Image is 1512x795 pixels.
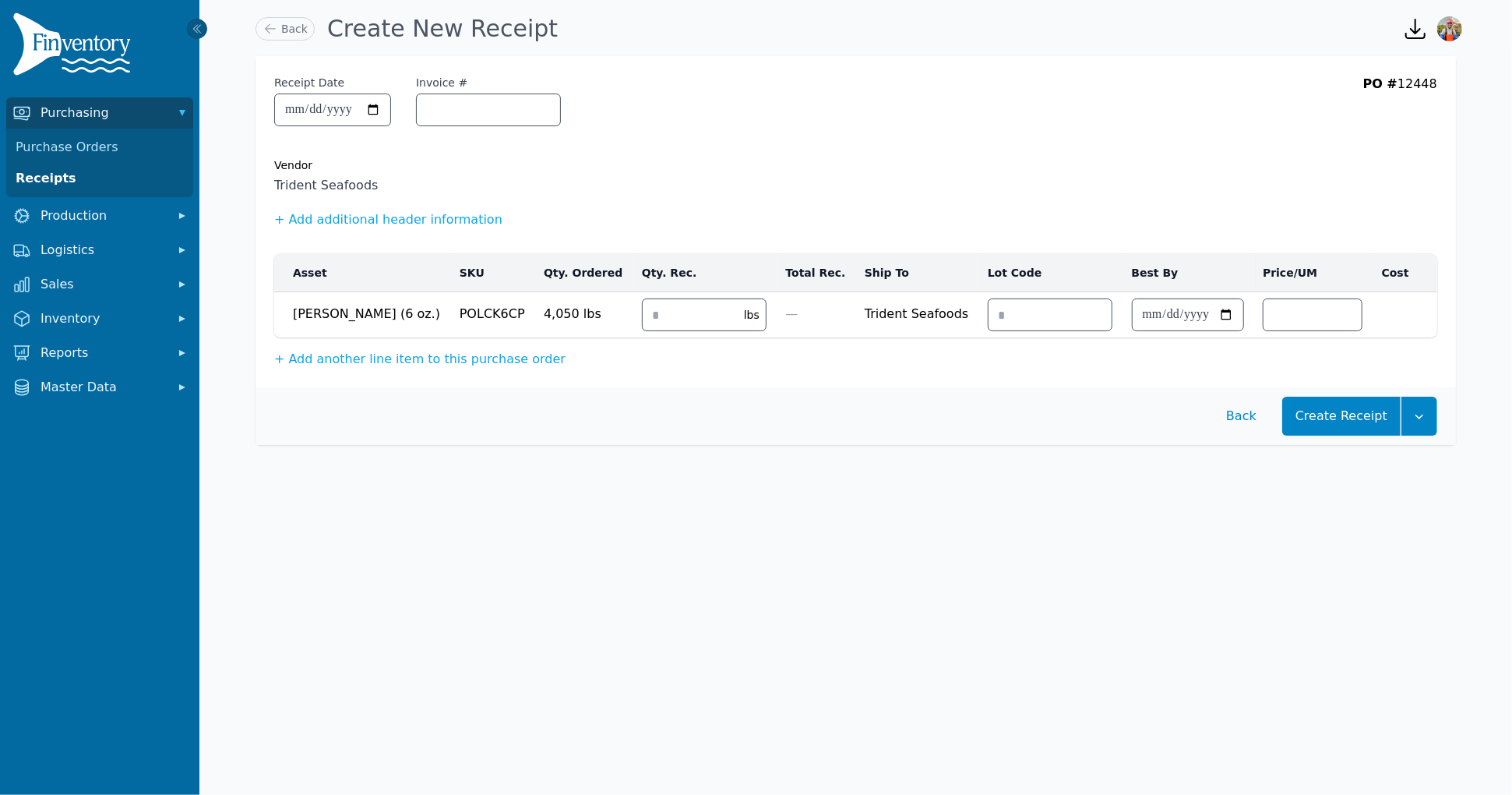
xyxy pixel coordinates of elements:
th: SKU [450,254,534,292]
th: Lot Code [978,254,1123,292]
button: + Add additional header information [274,210,502,229]
span: Sales [41,275,165,294]
span: Master Data [41,378,165,397]
button: Logistics [6,235,193,266]
span: Inventory [41,309,165,328]
span: 4,050 lbs [544,299,623,323]
h1: Create New Receipt [327,15,558,43]
span: Production [41,207,165,225]
a: Receipts [9,163,190,194]
div: 12448 [1363,75,1437,142]
th: Cost [1373,254,1419,292]
span: — [786,306,798,321]
label: Invoice # [416,75,467,90]
th: Price/UM [1253,254,1373,292]
div: lbs [738,307,766,323]
th: Asset [274,254,450,292]
span: [PERSON_NAME] (6 oz.) [293,299,441,323]
th: Qty. Rec. [633,254,777,292]
span: Trident Seafoods [274,176,1437,195]
button: Back [1213,397,1270,436]
img: Sera Wheeler [1437,16,1462,41]
label: Receipt Date [274,75,344,90]
th: Total Rec. [777,254,855,292]
div: Vendor [274,157,1437,173]
img: Finventory [12,12,137,82]
span: Trident Seafoods [865,299,969,323]
span: Purchasing [41,104,165,122]
button: + Add another line item to this purchase order [274,350,566,369]
th: Qty. Ordered [534,254,633,292]
th: Best By [1123,254,1254,292]
span: PO # [1363,76,1397,91]
button: Create Receipt [1282,397,1401,436]
td: POLCK6CP [450,292,534,338]
a: Back [256,17,315,41]
th: Ship To [855,254,978,292]
button: Sales [6,269,193,300]
button: Reports [6,337,193,369]
button: Inventory [6,303,193,334]
a: Purchase Orders [9,132,190,163]
button: Master Data [6,372,193,403]
span: Logistics [41,241,165,260]
button: Production [6,200,193,231]
span: Reports [41,344,165,362]
button: Purchasing [6,97,193,129]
